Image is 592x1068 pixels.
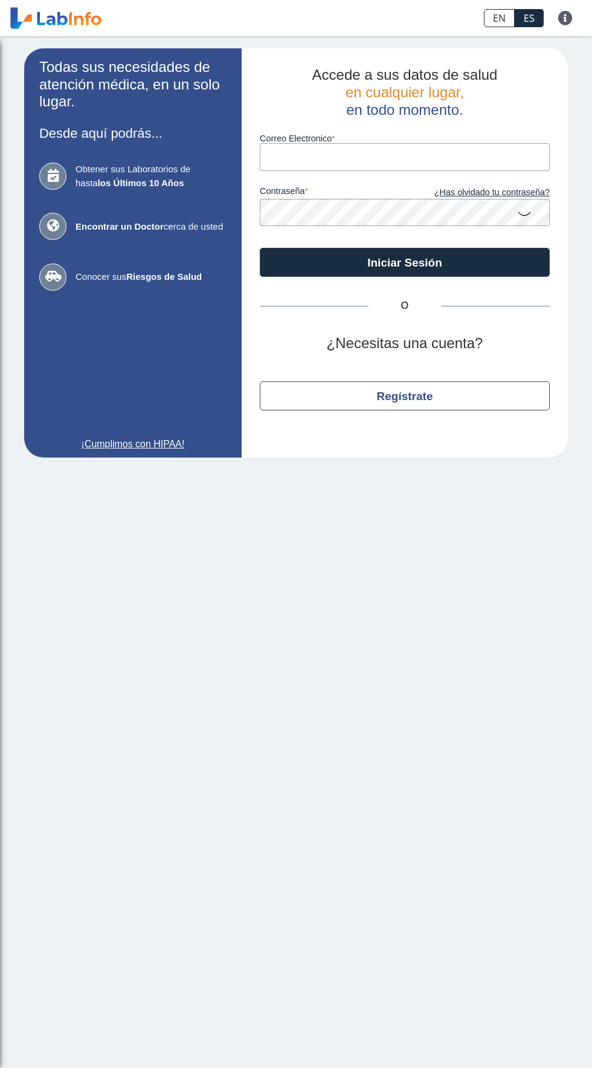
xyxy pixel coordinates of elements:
span: Obtener sus Laboratorios de hasta [76,163,227,190]
label: contraseña [260,186,405,199]
b: Riesgos de Salud [126,271,202,282]
button: Regístrate [260,381,550,410]
b: los Últimos 10 Años [98,178,184,188]
label: Correo Electronico [260,134,550,143]
a: ¡Cumplimos con HIPAA! [39,437,227,451]
span: en todo momento. [346,102,463,118]
b: Encontrar un Doctor [76,221,164,231]
a: ES [515,9,544,27]
h3: Desde aquí podrás... [39,126,227,141]
span: Conocer sus [76,270,227,284]
span: en cualquier lugar, [346,84,464,100]
button: Iniciar Sesión [260,248,550,277]
iframe: Help widget launcher [484,1021,579,1055]
span: cerca de usted [76,220,227,234]
a: EN [484,9,515,27]
span: Accede a sus datos de salud [312,66,498,83]
h2: Todas sus necesidades de atención médica, en un solo lugar. [39,59,227,111]
span: O [368,299,441,313]
a: ¿Has olvidado tu contraseña? [405,186,550,199]
h2: ¿Necesitas una cuenta? [260,335,550,352]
